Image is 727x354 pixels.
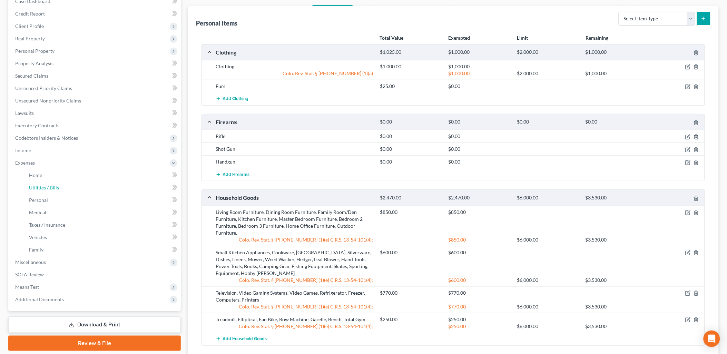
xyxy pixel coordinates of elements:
span: Taxes / Insurance [29,222,65,228]
div: Small Kitchen Appliances, Cookware, [GEOGRAPHIC_DATA], Silverware, Dishes, Linens, Mower, Weed Wa... [212,249,376,277]
a: Taxes / Insurance [23,219,181,231]
a: Executory Contracts [10,119,181,132]
a: SOFA Review [10,268,181,281]
a: Download & Print [8,317,181,333]
span: Utilities / Bills [29,185,59,190]
div: $0.00 [445,146,514,153]
div: Open Intercom Messenger [704,331,720,347]
span: Unsecured Nonpriority Claims [15,98,81,104]
div: $770.00 [445,289,514,296]
div: $0.00 [376,119,445,125]
div: Television, Video Gaming Systems, Video Games, Refrigerator, Freezer, Computers, Printers [212,289,376,303]
a: Utilities / Bills [23,181,181,194]
div: $25.00 [376,83,445,90]
span: Add Clothing [223,96,249,102]
span: Home [29,172,42,178]
span: Personal Property [15,48,55,54]
div: $0.00 [376,158,445,165]
div: $1,000.00 [445,70,514,77]
button: Add Firearms [216,168,250,181]
div: $250.00 [376,316,445,323]
a: Medical [23,206,181,219]
strong: Limit [517,35,528,41]
div: $600.00 [445,277,514,284]
div: $1,000.00 [376,63,445,70]
span: Executory Contracts [15,122,59,128]
span: Lawsuits [15,110,34,116]
span: Credit Report [15,11,45,17]
span: Family [29,247,43,253]
span: Codebtors Insiders & Notices [15,135,78,141]
div: $2,000.00 [513,49,582,56]
div: Household Goods [212,194,376,201]
span: Means Test [15,284,39,290]
div: $6,000.00 [513,277,582,284]
div: Colo. Rev. Stat. § [PHONE_NUMBER] (1)(e) C.R.S. 13-54-101(4); [212,323,376,330]
strong: Total Value [380,35,404,41]
span: Client Profile [15,23,44,29]
a: Unsecured Nonpriority Claims [10,95,181,107]
button: Add Household Goods [216,333,267,345]
div: $1,000.00 [582,70,651,77]
div: Clothing [212,49,376,56]
div: $0.00 [445,158,514,165]
div: $3,530.00 [582,323,651,330]
span: Vehicles [29,234,47,240]
div: Personal Items [196,19,238,27]
div: Furs [212,83,376,90]
span: Income [15,147,31,153]
div: $0.00 [582,119,651,125]
span: Add Household Goods [223,336,267,342]
span: Property Analysis [15,60,53,66]
a: Secured Claims [10,70,181,82]
span: Medical [29,209,46,215]
div: Firearms [212,118,376,126]
div: $1,000.00 [445,49,514,56]
span: Expenses [15,160,35,166]
div: $2,470.00 [445,195,514,201]
span: Additional Documents [15,296,64,302]
div: $6,000.00 [513,236,582,243]
div: $850.00 [376,209,445,216]
a: Vehicles [23,231,181,244]
div: Colo. Rev. Stat. § [PHONE_NUMBER] (1)(a) [212,70,376,77]
div: $770.00 [445,303,514,310]
div: $600.00 [445,249,514,256]
div: Colo. Rev. Stat. § [PHONE_NUMBER] (1)(e) C.R.S. 13-54-101(4); [212,303,376,310]
div: $0.00 [445,133,514,140]
div: Handgun [212,158,376,165]
div: $0.00 [513,119,582,125]
div: $3,530.00 [582,236,651,243]
div: Colo. Rev. Stat. § [PHONE_NUMBER] (1)(e) C.R.S. 13-54-101(4); [212,277,376,284]
div: $3,530.00 [582,303,651,310]
a: Credit Report [10,8,181,20]
div: $0.00 [445,83,514,90]
div: $250.00 [445,316,514,323]
span: Unsecured Priority Claims [15,85,72,91]
a: Lawsuits [10,107,181,119]
div: $250.00 [445,323,514,330]
div: $0.00 [445,119,514,125]
div: $1,025.00 [376,49,445,56]
div: $6,000.00 [513,303,582,310]
a: Family [23,244,181,256]
span: Personal [29,197,48,203]
a: Home [23,169,181,181]
div: $850.00 [445,236,514,243]
div: Treadmill, Elliptical, Fan Bike, Row Machine, Gazelle, Bench, Total Gym [212,316,376,323]
div: $2,000.00 [513,70,582,77]
div: $6,000.00 [513,195,582,201]
span: Add Firearms [223,172,250,177]
div: $6,000.00 [513,323,582,330]
div: $850.00 [445,209,514,216]
div: $1,000.00 [582,49,651,56]
a: Review & File [8,336,181,351]
div: $3,530.00 [582,195,651,201]
a: Property Analysis [10,57,181,70]
div: $600.00 [376,249,445,256]
a: Personal [23,194,181,206]
div: $1,000.00 [445,63,514,70]
div: Colo. Rev. Stat. § [PHONE_NUMBER] (1)(e) C.R.S. 13-54-101(4); [212,236,376,243]
span: Real Property [15,36,45,41]
strong: Exempted [449,35,470,41]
